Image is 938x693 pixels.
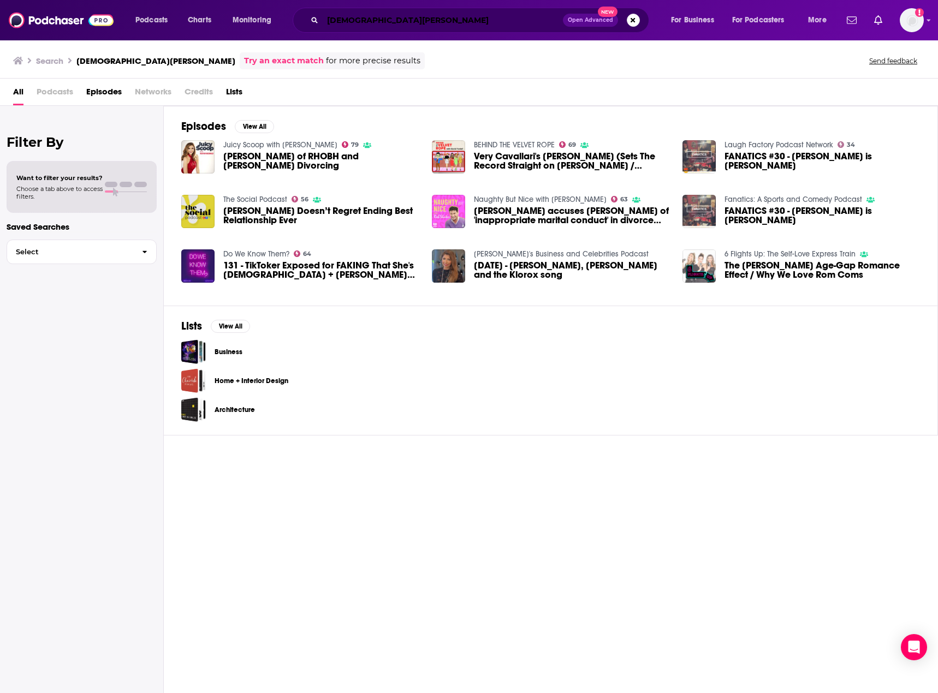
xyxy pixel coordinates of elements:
[725,195,862,204] a: Fanatics: A Sports and Comedy Podcast
[682,195,716,228] a: FANATICS #30 - Jimmy Butler is Kristen Cavallari
[474,206,669,225] a: Kristen Cavallari accuses Jay Cutler of 'inappropriate marital conduct' in divorce filing
[223,249,289,259] a: Do We Know Them?
[294,250,312,257] a: 64
[732,13,785,28] span: For Podcasters
[842,11,861,29] a: Show notifications dropdown
[682,249,716,283] img: The Kristen Cavallari Age-Gap Romance Effect / Why We Love Rom Coms
[128,11,182,29] button: open menu
[559,141,577,148] a: 69
[86,83,122,105] a: Episodes
[181,120,226,133] h2: Episodes
[474,195,607,204] a: Naughty But Nice with Rob Shuter
[223,261,419,279] span: 131 - TikToker Exposed for FAKING That She's [DEMOGRAPHIC_DATA] + [PERSON_NAME] New AGE GAP Relat...
[233,13,271,28] span: Monitoring
[9,10,114,31] a: Podchaser - Follow, Share and Rate Podcasts
[181,195,215,228] a: Kristen Cavallari Doesn’t Regret Ending Best Relationship Ever
[725,261,920,279] span: The [PERSON_NAME] Age-Gap Romance Effect / Why We Love Rom Coms
[663,11,728,29] button: open menu
[725,206,920,225] a: FANATICS #30 - Jimmy Butler is Kristen Cavallari
[725,152,920,170] span: FANATICS #30 - [PERSON_NAME] is [PERSON_NAME]
[303,8,660,33] div: Search podcasts, credits, & more...
[181,368,206,393] a: Home + Interior Design
[36,56,63,66] h3: Search
[226,83,242,105] a: Lists
[915,8,924,17] svg: Add a profile image
[725,140,833,150] a: Laugh Factory Podcast Network
[432,140,465,174] a: Very Cavallari's Kelly Henderson (Sets The Record Straight on Kristen Cavallari / Jay Cutler Frie...
[7,222,157,232] p: Saved Searches
[181,120,274,133] a: EpisodesView All
[866,56,921,65] button: Send feedback
[474,140,555,150] a: BEHIND THE VELVET ROPE
[474,261,669,279] span: [DATE] - [PERSON_NAME], [PERSON_NAME] and the Klorox song
[16,174,103,182] span: Want to filter your results?
[135,83,171,105] span: Networks
[181,140,215,174] a: Dorit of RHOBH and Kristen Cavallari Divorcing
[725,152,920,170] a: FANATICS #30 - Jimmy Butler is Kristen Cavallari
[211,320,250,333] button: View All
[223,195,287,204] a: The Social Podcast
[292,196,309,202] a: 56
[682,140,716,174] img: FANATICS #30 - Jimmy Butler is Kristen Cavallari
[563,14,618,27] button: Open AdvancedNew
[181,11,218,29] a: Charts
[568,17,613,23] span: Open Advanced
[181,397,206,422] a: Architecture
[215,404,255,416] a: Architecture
[568,142,576,147] span: 69
[326,55,420,67] span: for more precise results
[808,13,827,28] span: More
[870,11,887,29] a: Show notifications dropdown
[474,206,669,225] span: [PERSON_NAME] accuses [PERSON_NAME] of 'inappropriate marital conduct' in divorce filing
[900,8,924,32] button: Show profile menu
[474,261,669,279] a: April 26 - Khloe Kardashian, Kristen Cavallari and the Klorox song
[847,142,855,147] span: 34
[351,142,359,147] span: 79
[235,120,274,133] button: View All
[303,252,311,256] span: 64
[188,13,211,28] span: Charts
[474,152,669,170] a: Very Cavallari's Kelly Henderson (Sets The Record Straight on Kristen Cavallari / Jay Cutler Frie...
[13,83,23,105] a: All
[323,11,563,29] input: Search podcasts, credits, & more...
[223,206,419,225] a: Kristen Cavallari Doesn’t Regret Ending Best Relationship Ever
[181,319,250,333] a: ListsView All
[725,206,920,225] span: FANATICS #30 - [PERSON_NAME] is [PERSON_NAME]
[181,319,202,333] h2: Lists
[185,83,213,105] span: Credits
[342,141,359,148] a: 79
[7,240,157,264] button: Select
[432,249,465,283] img: April 26 - Khloe Kardashian, Kristen Cavallari and the Klorox song
[725,261,920,279] a: The Kristen Cavallari Age-Gap Romance Effect / Why We Love Rom Coms
[223,206,419,225] span: [PERSON_NAME] Doesn’t Regret Ending Best Relationship Ever
[7,248,133,255] span: Select
[223,152,419,170] span: [PERSON_NAME] of RHOBH and [PERSON_NAME] Divorcing
[800,11,840,29] button: open menu
[215,346,242,358] a: Business
[301,197,308,202] span: 56
[900,8,924,32] img: User Profile
[225,11,286,29] button: open menu
[900,8,924,32] span: Logged in as kathrynwhite
[671,13,714,28] span: For Business
[725,11,800,29] button: open menu
[838,141,856,148] a: 34
[135,13,168,28] span: Podcasts
[76,56,235,66] h3: [DEMOGRAPHIC_DATA][PERSON_NAME]
[620,197,628,202] span: 63
[7,134,157,150] h2: Filter By
[244,55,324,67] a: Try an exact match
[598,7,618,17] span: New
[181,249,215,283] img: 131 - TikToker Exposed for FAKING That She's AMISH + Kristen Cavallari's New AGE GAP Relationship
[223,152,419,170] a: Dorit of RHOBH and Kristen Cavallari Divorcing
[432,195,465,228] img: Kristen Cavallari accuses Jay Cutler of 'inappropriate marital conduct' in divorce filing
[37,83,73,105] span: Podcasts
[181,339,206,364] a: Business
